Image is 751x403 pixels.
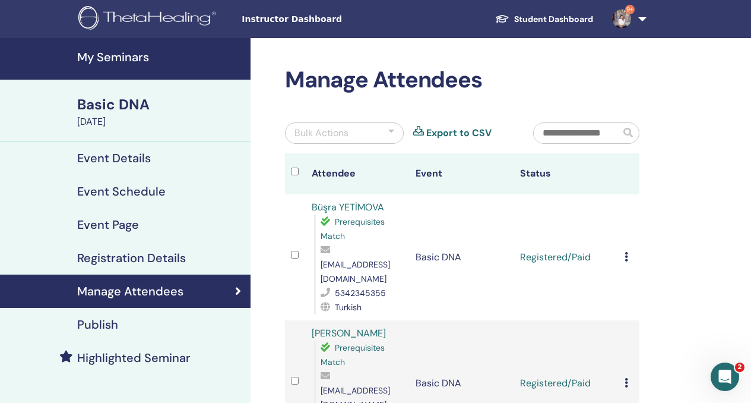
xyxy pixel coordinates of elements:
h4: Event Details [77,151,151,165]
th: Event [410,153,514,194]
a: [PERSON_NAME] [312,327,386,339]
span: 2 [735,363,744,372]
iframe: Intercom live chat [711,363,739,391]
span: Prerequisites Match [321,216,385,241]
h4: My Seminars [77,50,243,64]
th: Attendee [306,153,410,194]
span: Instructor Dashboard [242,13,420,26]
div: Bulk Actions [294,126,348,140]
span: [EMAIL_ADDRESS][DOMAIN_NAME] [321,259,390,284]
h4: Registration Details [77,251,186,265]
h4: Event Page [77,218,139,232]
img: graduation-cap-white.svg [495,14,509,24]
a: Student Dashboard [486,8,603,30]
span: Prerequisites Match [321,342,385,367]
h4: Highlighted Seminar [77,351,191,365]
span: Turkish [335,302,362,313]
h4: Event Schedule [77,184,166,199]
span: 5342345355 [335,288,386,298]
img: logo.png [78,6,220,33]
a: Büşra YETİMOVA [312,201,384,213]
a: Basic DNA[DATE] [70,95,251,129]
div: Basic DNA [77,95,243,115]
td: Basic DNA [410,194,514,320]
h4: Manage Attendees [77,284,183,298]
th: Status [514,153,619,194]
h4: Publish [77,317,118,332]
div: [DATE] [77,115,243,129]
a: Export to CSV [426,126,492,140]
h2: Manage Attendees [285,67,639,94]
span: 9+ [625,5,635,14]
img: default.jpg [612,10,631,29]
